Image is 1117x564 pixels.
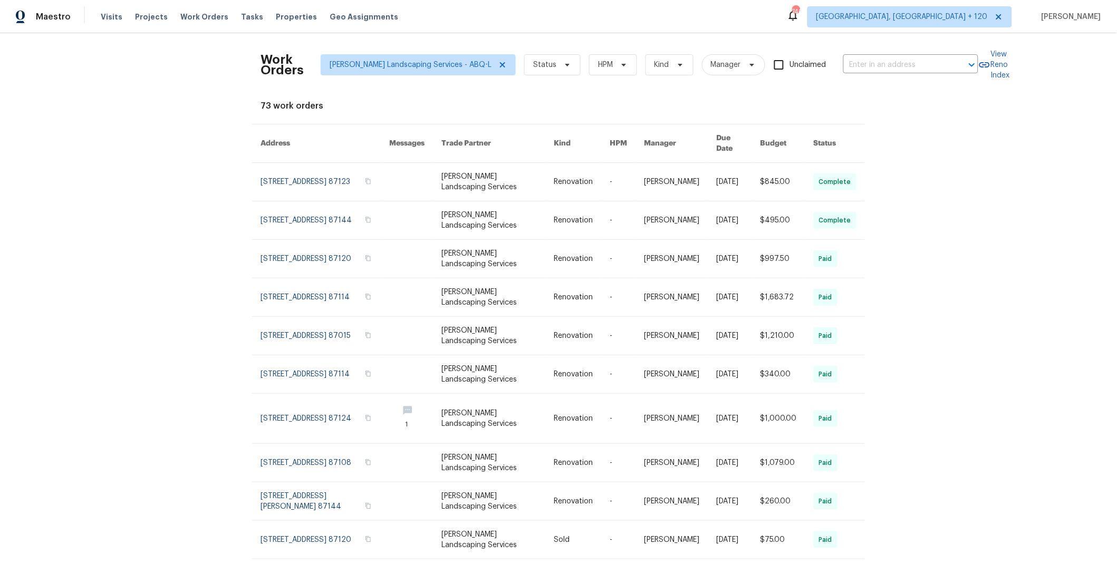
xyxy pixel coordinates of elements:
[101,12,122,22] span: Visits
[363,413,373,423] button: Copy Address
[434,482,545,521] td: [PERSON_NAME] Landscaping Services
[381,124,434,163] th: Messages
[843,57,949,73] input: Enter in an address
[363,330,373,340] button: Copy Address
[363,534,373,544] button: Copy Address
[363,177,373,186] button: Copy Address
[330,12,398,22] span: Geo Assignments
[635,355,708,394] td: [PERSON_NAME]
[601,521,635,559] td: -
[635,278,708,317] td: [PERSON_NAME]
[635,201,708,240] td: [PERSON_NAME]
[545,394,601,444] td: Renovation
[434,124,545,163] th: Trade Partner
[805,124,865,163] th: Status
[434,444,545,482] td: [PERSON_NAME] Landscaping Services
[434,521,545,559] td: [PERSON_NAME] Landscaping Services
[978,49,1010,81] a: View Reno Index
[434,201,545,240] td: [PERSON_NAME] Landscaping Services
[545,124,601,163] th: Kind
[816,12,988,22] span: [GEOGRAPHIC_DATA], [GEOGRAPHIC_DATA] + 120
[792,6,800,17] div: 746
[363,369,373,378] button: Copy Address
[545,201,601,240] td: Renovation
[545,317,601,355] td: Renovation
[711,60,741,70] span: Manager
[965,57,979,72] button: Open
[241,13,263,21] span: Tasks
[363,501,373,511] button: Copy Address
[1037,12,1101,22] span: [PERSON_NAME]
[601,240,635,278] td: -
[601,278,635,317] td: -
[363,254,373,263] button: Copy Address
[790,60,826,71] span: Unclaimed
[261,101,856,111] div: 73 work orders
[545,355,601,394] td: Renovation
[434,394,545,444] td: [PERSON_NAME] Landscaping Services
[363,292,373,302] button: Copy Address
[545,163,601,201] td: Renovation
[533,60,556,70] span: Status
[545,444,601,482] td: Renovation
[635,482,708,521] td: [PERSON_NAME]
[708,124,752,163] th: Due Date
[601,124,635,163] th: HPM
[180,12,228,22] span: Work Orders
[252,124,381,163] th: Address
[601,394,635,444] td: -
[434,355,545,394] td: [PERSON_NAME] Landscaping Services
[598,60,613,70] span: HPM
[635,317,708,355] td: [PERSON_NAME]
[635,124,708,163] th: Manager
[635,394,708,444] td: [PERSON_NAME]
[434,163,545,201] td: [PERSON_NAME] Landscaping Services
[635,444,708,482] td: [PERSON_NAME]
[434,278,545,317] td: [PERSON_NAME] Landscaping Services
[434,240,545,278] td: [PERSON_NAME] Landscaping Services
[434,317,545,355] td: [PERSON_NAME] Landscaping Services
[276,12,317,22] span: Properties
[135,12,168,22] span: Projects
[601,355,635,394] td: -
[601,444,635,482] td: -
[601,482,635,521] td: -
[545,278,601,317] td: Renovation
[36,12,71,22] span: Maestro
[635,240,708,278] td: [PERSON_NAME]
[363,458,373,467] button: Copy Address
[545,482,601,521] td: Renovation
[545,240,601,278] td: Renovation
[654,60,669,70] span: Kind
[330,60,492,70] span: [PERSON_NAME] Landscaping Services - ABQ-L
[545,521,601,559] td: Sold
[752,124,805,163] th: Budget
[601,163,635,201] td: -
[261,54,304,75] h2: Work Orders
[635,163,708,201] td: [PERSON_NAME]
[635,521,708,559] td: [PERSON_NAME]
[363,215,373,225] button: Copy Address
[601,201,635,240] td: -
[601,317,635,355] td: -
